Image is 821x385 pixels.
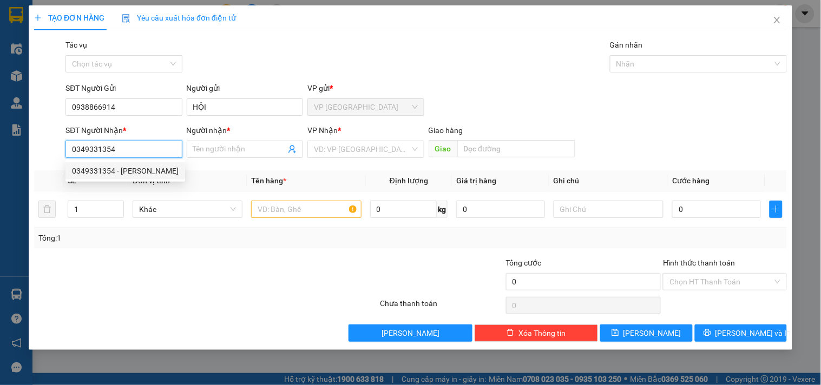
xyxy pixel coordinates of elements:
[127,10,153,22] span: Nhận:
[9,9,119,35] div: VP [GEOGRAPHIC_DATA]
[610,41,643,49] label: Gán nhãn
[456,201,545,218] input: 0
[623,327,681,339] span: [PERSON_NAME]
[8,70,121,83] div: 30.000
[38,232,318,244] div: Tổng: 1
[762,5,792,36] button: Close
[770,201,783,218] button: plus
[65,124,182,136] div: SĐT Người Nhận
[475,324,598,342] button: deleteXóa Thông tin
[127,22,214,35] div: nha khoa á âu
[34,14,42,22] span: plus
[349,324,472,342] button: [PERSON_NAME]
[307,82,424,94] div: VP gửi
[187,82,303,94] div: Người gửi
[65,41,87,49] label: Tác vụ
[507,329,514,337] span: delete
[9,35,119,48] div: tài
[695,324,787,342] button: printer[PERSON_NAME] và In
[72,165,179,177] div: 0349331354 - [PERSON_NAME]
[251,201,361,218] input: VD: Bàn, Ghế
[672,176,710,185] span: Cước hàng
[127,35,214,50] div: 0978484852
[122,14,130,23] img: icon
[9,10,26,22] span: Gửi:
[773,16,781,24] span: close
[554,201,664,218] input: Ghi Chú
[663,258,735,267] label: Hình thức thanh toán
[612,329,619,337] span: save
[456,176,496,185] span: Giá trị hàng
[704,329,711,337] span: printer
[506,258,542,267] span: Tổng cước
[715,327,791,339] span: [PERSON_NAME] và In
[38,201,56,218] button: delete
[379,297,504,316] div: Chưa thanh toán
[127,9,214,22] div: T.T Kà Tum
[437,201,448,218] span: kg
[390,176,428,185] span: Định lượng
[600,324,692,342] button: save[PERSON_NAME]
[549,170,668,191] th: Ghi chú
[65,82,182,94] div: SĐT Người Gửi
[139,201,236,217] span: Khác
[382,327,439,339] span: [PERSON_NAME]
[187,124,303,136] div: Người nhận
[770,205,782,214] span: plus
[8,71,25,82] span: CR :
[65,162,185,180] div: 0349331354 - THANH
[251,176,286,185] span: Tên hàng
[9,48,119,63] div: 0777099897
[122,14,236,22] span: Yêu cầu xuất hóa đơn điện tử
[429,140,457,157] span: Giao
[429,126,463,135] span: Giao hàng
[288,145,297,154] span: user-add
[314,99,417,115] span: VP Tân Bình
[457,140,575,157] input: Dọc đường
[307,126,338,135] span: VP Nhận
[34,14,104,22] span: TẠO ĐƠN HÀNG
[518,327,566,339] span: Xóa Thông tin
